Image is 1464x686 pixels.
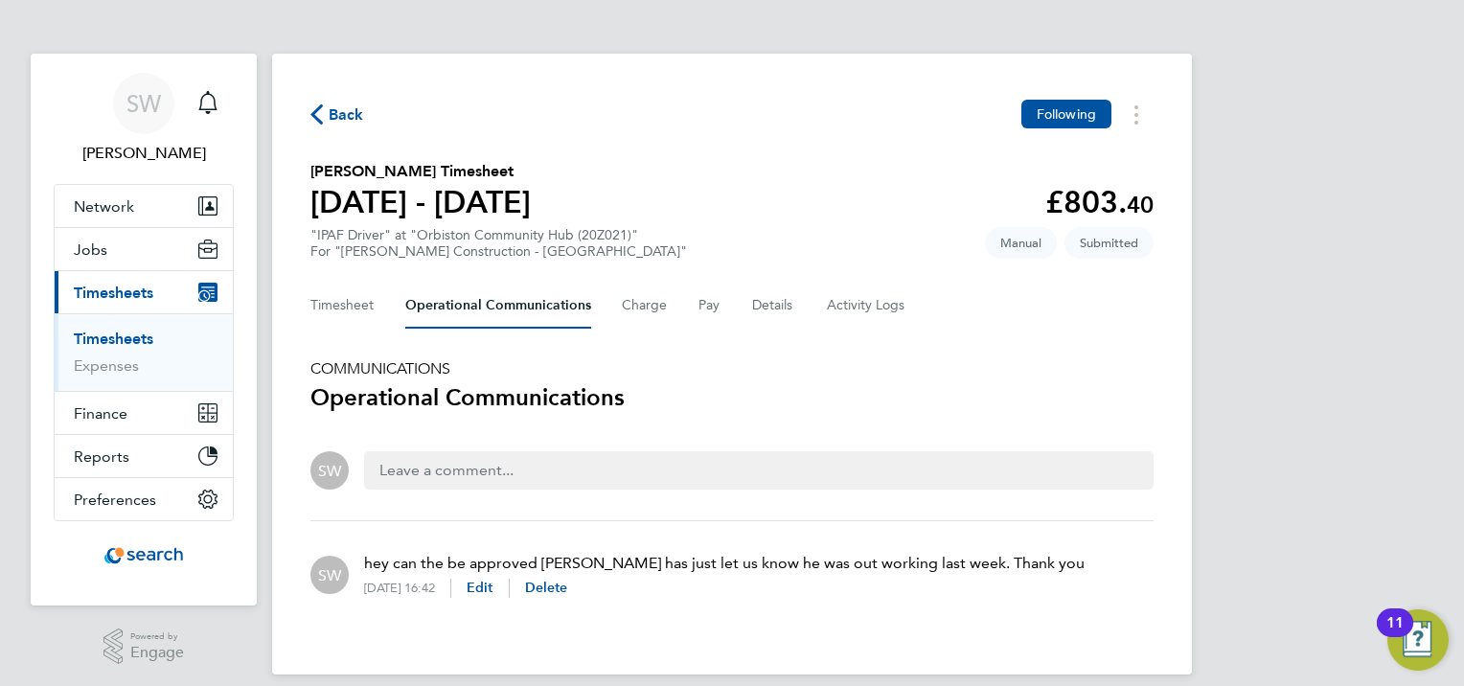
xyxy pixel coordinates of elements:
[74,447,129,466] span: Reports
[752,283,796,329] button: Details
[55,185,233,227] button: Network
[622,283,668,329] button: Charge
[364,552,1085,575] p: hey can the be approved [PERSON_NAME] has just let us know he was out working last week. Thank you
[55,478,233,520] button: Preferences
[130,645,184,661] span: Engage
[74,356,139,375] a: Expenses
[310,243,687,260] div: For "[PERSON_NAME] Construction - [GEOGRAPHIC_DATA]"
[55,392,233,434] button: Finance
[1387,609,1449,671] button: Open Resource Center, 11 new notifications
[54,142,234,165] span: Sheree Wilson
[364,581,450,596] div: [DATE] 16:42
[54,73,234,165] a: SW[PERSON_NAME]
[1045,184,1154,220] app-decimal: £803.
[318,460,341,481] span: SW
[130,629,184,645] span: Powered by
[54,540,234,571] a: Go to home page
[55,271,233,313] button: Timesheets
[310,160,531,183] h2: [PERSON_NAME] Timesheet
[405,283,591,329] button: Operational Communications
[1064,227,1154,259] span: This timesheet is Submitted.
[1021,100,1111,128] button: Following
[310,359,1154,378] h5: COMMUNICATIONS
[55,228,233,270] button: Jobs
[310,451,349,490] div: Sheree Wilson
[467,580,493,596] span: Edit
[310,183,531,221] h1: [DATE] - [DATE]
[985,227,1057,259] span: This timesheet was manually created.
[827,283,907,329] button: Activity Logs
[1119,100,1154,129] button: Timesheets Menu
[310,556,349,594] div: Sheree Wilson
[74,330,153,348] a: Timesheets
[104,540,184,571] img: searchconsultancy-logo-retina.png
[310,283,375,329] button: Timesheet
[318,564,341,585] span: SW
[103,629,185,665] a: Powered byEngage
[1037,105,1096,123] span: Following
[1127,191,1154,218] span: 40
[310,382,1154,413] h3: Operational Communications
[74,240,107,259] span: Jobs
[31,54,257,606] nav: Main navigation
[467,579,493,598] button: Edit
[55,313,233,391] div: Timesheets
[74,491,156,509] span: Preferences
[310,227,687,260] div: "IPAF Driver" at "Orbiston Community Hub (20Z021)"
[74,284,153,302] span: Timesheets
[525,580,568,596] span: Delete
[74,197,134,216] span: Network
[126,91,161,116] span: SW
[74,404,127,423] span: Finance
[55,435,233,477] button: Reports
[525,579,568,598] button: Delete
[1386,623,1404,648] div: 11
[698,283,721,329] button: Pay
[329,103,364,126] span: Back
[310,103,364,126] button: Back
